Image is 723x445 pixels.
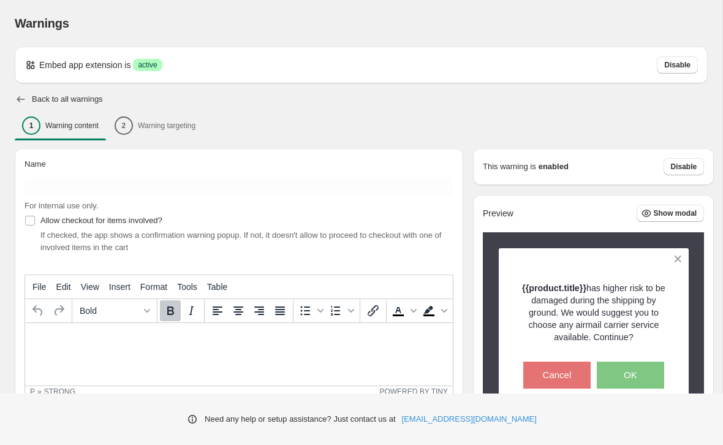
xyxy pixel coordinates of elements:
div: Bullet list [296,300,327,321]
button: Cancel [523,362,591,389]
button: Bold [160,300,181,321]
div: Text color [389,300,420,321]
div: Numbered list [327,300,357,321]
button: Justify [270,300,290,321]
span: active [138,60,157,70]
p: Embed app extension is [39,59,131,71]
span: Show modal [654,208,697,218]
button: Align right [249,300,270,321]
p: has higher risk to be damaged during the shipping by ground. We would suggest you to choose any a... [520,282,667,343]
span: Format [140,282,167,292]
span: Insert [109,282,131,292]
button: Align center [228,300,249,321]
span: View [81,282,99,292]
span: If checked, the app shows a confirmation warning popup. If not, it doesn't allow to proceed to ch... [40,230,441,252]
div: Background color [420,300,450,321]
span: Bold [80,306,140,316]
button: Align left [207,300,228,321]
span: Tools [177,282,197,292]
p: This warning is [483,161,536,173]
h2: Back to all warnings [32,94,103,104]
span: Name [25,159,46,169]
span: File [32,282,47,292]
button: Redo [48,300,69,321]
span: Warnings [15,17,69,30]
p: Warning content [45,121,99,131]
h2: Preview [483,208,513,219]
span: Table [207,282,227,292]
button: Disable [664,158,705,175]
span: For internal use only. [25,201,98,210]
div: p [30,387,35,396]
button: Show modal [637,205,705,222]
a: Powered by Tiny [379,387,448,396]
button: 1Warning content [15,113,106,139]
button: Italic [181,300,202,321]
div: 1 [22,116,40,135]
button: Disable [657,56,698,74]
div: » [37,387,42,396]
iframe: Rich Text Area [25,323,453,386]
button: Undo [28,300,48,321]
strong: {{product.title}} [522,283,586,293]
strong: enabled [539,161,569,173]
button: Insert/edit link [363,300,384,321]
span: Allow checkout for items involved? [40,216,162,225]
span: Disable [671,162,697,172]
div: strong [44,387,75,396]
button: OK [597,362,664,389]
span: Edit [56,282,71,292]
a: [EMAIL_ADDRESS][DOMAIN_NAME] [402,413,537,425]
button: Formats [75,300,154,321]
span: Disable [664,60,691,70]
